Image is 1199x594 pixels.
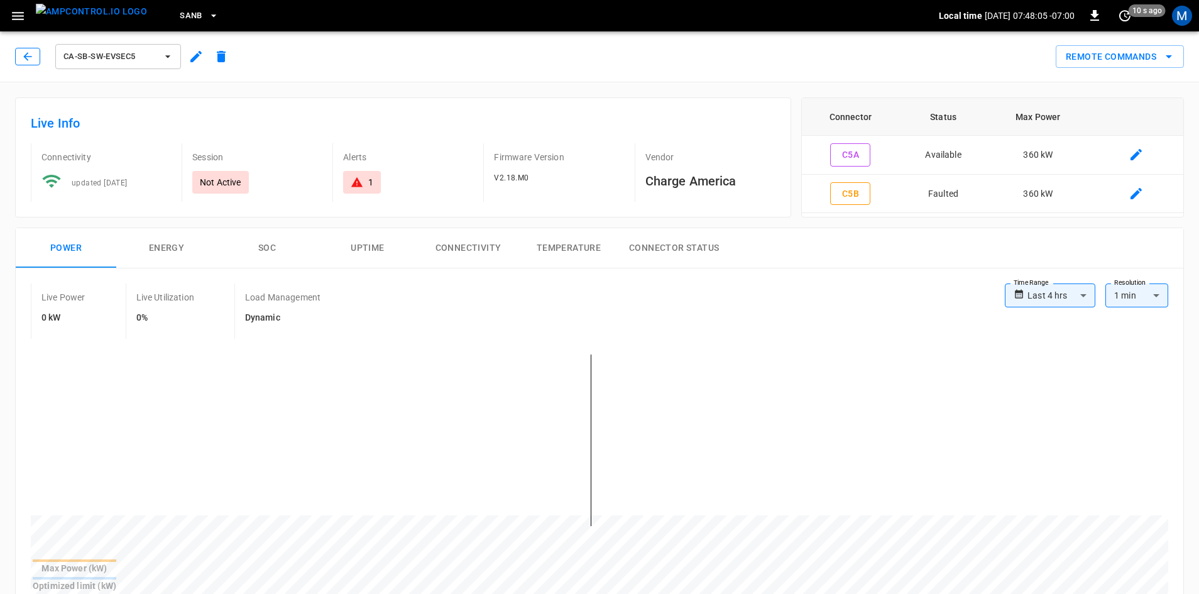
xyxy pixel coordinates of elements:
[41,291,85,304] p: Live Power
[899,98,987,136] th: Status
[899,175,987,214] td: Faulted
[1105,283,1168,307] div: 1 min
[518,228,619,268] button: Temperature
[645,151,775,163] p: Vendor
[1027,283,1095,307] div: Last 4 hrs
[830,143,870,167] button: C5A
[1114,278,1146,288] label: Resolution
[41,151,172,163] p: Connectivity
[494,173,528,182] span: V2.18.M0
[985,9,1075,22] p: [DATE] 07:48:05 -07:00
[1129,4,1166,17] span: 10 s ago
[41,311,85,325] h6: 0 kW
[418,228,518,268] button: Connectivity
[1115,6,1135,26] button: set refresh interval
[245,291,320,304] p: Load Management
[343,151,473,163] p: Alerts
[645,171,775,191] h6: Charge America
[72,179,128,187] span: updated [DATE]
[36,4,147,19] img: ampcontrol.io logo
[217,228,317,268] button: SOC
[987,175,1089,214] td: 360 kW
[830,182,870,206] button: C5B
[1056,45,1184,69] div: remote commands options
[802,98,1183,213] table: connector table
[192,151,322,163] p: Session
[1014,278,1049,288] label: Time Range
[619,228,729,268] button: Connector Status
[317,228,418,268] button: Uptime
[1172,6,1192,26] div: profile-icon
[494,151,624,163] p: Firmware Version
[180,9,202,23] span: SanB
[175,4,224,28] button: SanB
[116,228,217,268] button: Energy
[1056,45,1184,69] button: Remote Commands
[16,228,116,268] button: Power
[987,136,1089,175] td: 360 kW
[200,176,241,189] p: Not Active
[987,98,1089,136] th: Max Power
[136,291,194,304] p: Live Utilization
[31,113,775,133] h6: Live Info
[55,44,181,69] button: ca-sb-sw-evseC5
[802,98,899,136] th: Connector
[136,311,194,325] h6: 0%
[245,311,320,325] h6: Dynamic
[899,136,987,175] td: Available
[63,50,156,64] span: ca-sb-sw-evseC5
[368,176,373,189] div: 1
[939,9,982,22] p: Local time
